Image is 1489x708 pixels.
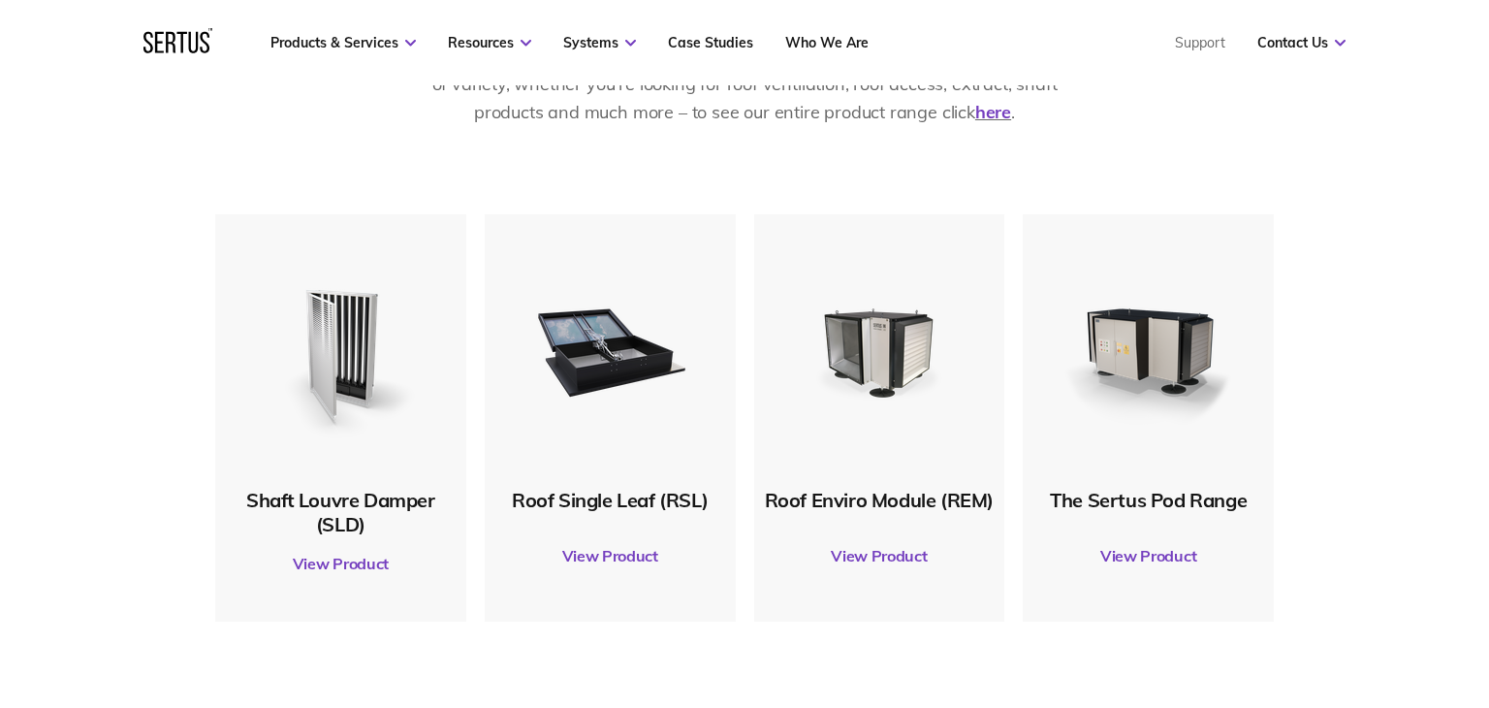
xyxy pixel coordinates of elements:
[563,34,636,51] a: Systems
[225,488,457,536] div: Shaft Louvre Damper (SLD)
[975,101,1011,123] a: here
[494,529,726,583] a: View Product
[1032,488,1264,512] div: The Sertus Pod Range
[448,34,531,51] a: Resources
[270,34,416,51] a: Products & Services
[1257,34,1346,51] a: Contact Us
[1175,34,1225,51] a: Support
[785,34,869,51] a: Who We Are
[494,488,726,512] div: Roof Single Leaf (RSL)
[1032,529,1264,583] a: View Product
[668,34,753,51] a: Case Studies
[764,488,996,512] div: Roof Enviro Module (REM)
[764,529,996,583] a: View Product
[225,536,457,591] a: View Product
